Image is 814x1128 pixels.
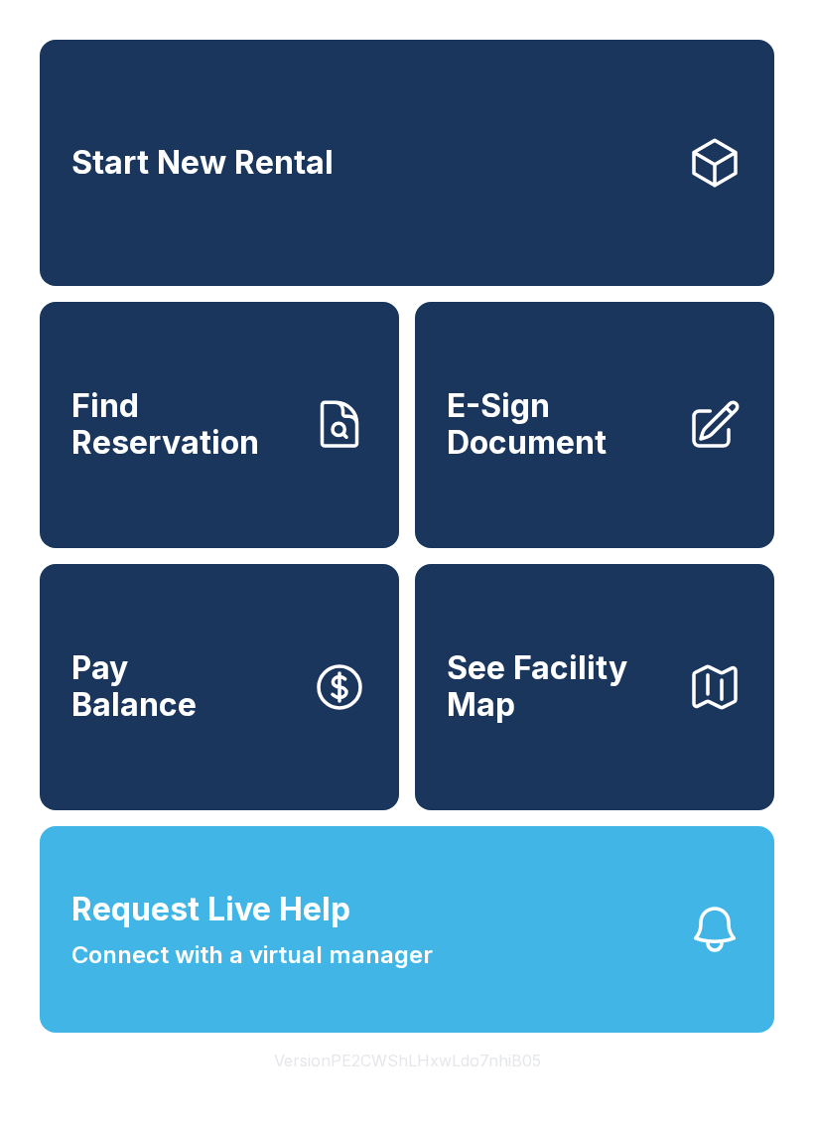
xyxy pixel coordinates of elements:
button: Request Live HelpConnect with a virtual manager [40,826,774,1033]
button: See Facility Map [415,564,774,810]
a: PayBalance [40,564,399,810]
span: Request Live Help [71,886,350,933]
span: Pay Balance [71,650,197,723]
a: Start New Rental [40,40,774,286]
span: Find Reservation [71,388,296,461]
span: Connect with a virtual manager [71,937,433,973]
button: VersionPE2CWShLHxwLdo7nhiB05 [258,1033,557,1088]
a: Find Reservation [40,302,399,548]
span: E-Sign Document [447,388,671,461]
span: See Facility Map [447,650,671,723]
a: E-Sign Document [415,302,774,548]
span: Start New Rental [71,145,334,182]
